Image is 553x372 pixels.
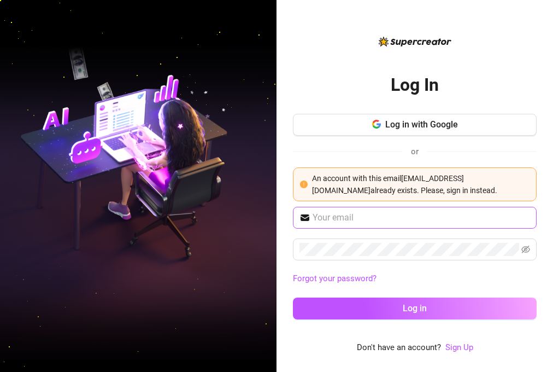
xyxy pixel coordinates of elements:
[411,147,419,156] span: or
[313,211,530,224] input: Your email
[379,37,451,47] img: logo-BBDzfeDw.svg
[293,274,376,283] a: Forgot your password?
[521,245,530,254] span: eye-invisible
[445,342,473,352] a: Sign Up
[357,341,441,354] span: Don't have an account?
[403,303,427,313] span: Log in
[385,119,458,130] span: Log in with Google
[312,174,497,195] span: An account with this email [EMAIL_ADDRESS][DOMAIN_NAME] already exists. Please, sign in instead.
[293,298,537,319] button: Log in
[300,181,308,188] span: exclamation-circle
[293,114,537,136] button: Log in with Google
[293,272,537,286] a: Forgot your password?
[445,341,473,354] a: Sign Up
[391,74,439,96] h2: Log In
